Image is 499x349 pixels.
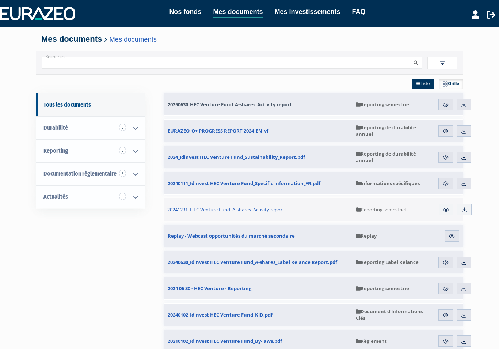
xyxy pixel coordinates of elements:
span: 3 [119,124,126,131]
a: 2024 06 30 - HEC Venture - Reporting [164,277,352,299]
span: 2024_Idinvest HEC Venture Fund_Sustainability_Report.pdf [168,154,305,160]
span: Reporting semestriel [356,206,406,213]
span: 20250630_HEC Venture Fund_A-shares_Activity report [168,101,292,108]
a: 20240102_Idinvest HEC Venture Fund_KID.pdf [164,304,352,326]
span: Replay [356,233,377,239]
img: eye.svg [442,312,449,318]
a: 20250630_HEC Venture Fund_A-shares_Activity report [164,93,352,115]
span: 20240111_Idinvest HEC Venture Fund_Specific information_FR.pdf [168,180,320,187]
span: Document d'Informations Clés [356,308,429,321]
a: Replay - Webcast opportunités du marché secondaire [164,225,352,247]
span: Durabilité [43,124,68,131]
span: Replay - Webcast opportunités du marché secondaire [168,233,295,239]
span: Reporting semestriel [356,285,411,292]
img: eye.svg [442,180,449,187]
h4: Mes documents [41,35,458,43]
span: Documentation règlementaire [43,170,117,177]
a: Reporting 9 [36,139,145,162]
a: Actualités 3 [36,185,145,208]
span: 2024 06 30 - HEC Venture - Reporting [168,285,251,292]
img: eye.svg [443,207,449,213]
a: 20240111_Idinvest HEC Venture Fund_Specific information_FR.pdf [164,172,352,194]
img: download.svg [461,154,467,161]
img: eye.svg [442,154,449,161]
a: FAQ [352,7,366,17]
span: Reporting [43,147,68,154]
a: Grille [439,79,463,89]
span: 20240630_Idinvest HEC Venture Fund_A-shares_Label Relance Report.pdf [168,259,337,265]
span: Informations spécifiques [356,180,420,187]
img: download.svg [461,128,467,134]
span: 20240102_Idinvest HEC Venture Fund_KID.pdf [168,311,273,318]
span: 4 [119,170,126,177]
img: eye.svg [442,101,449,108]
img: eye.svg [442,285,449,292]
a: Documentation règlementaire 4 [36,162,145,185]
img: eye.svg [449,233,455,239]
a: Liste [412,79,434,89]
span: Reporting semestriel [356,101,411,108]
a: EURAZEO_O+ PROGRESS REPORT 2024_EN_vf [164,120,352,142]
a: 2024_Idinvest HEC Venture Fund_Sustainability_Report.pdf [164,146,352,168]
span: 20241231_HEC Venture Fund_A-shares_Activity report [167,206,284,213]
span: EURAZEO_O+ PROGRESS REPORT 2024_EN_vf [168,127,268,134]
span: Actualités [43,193,68,200]
a: Mes investissements [274,7,340,17]
a: Durabilité 3 [36,116,145,139]
img: filter.svg [439,60,446,66]
span: Règlement [356,338,387,344]
img: download.svg [461,312,467,318]
img: grid.svg [443,81,448,87]
span: Reporting de durabilité annuel [356,150,429,164]
img: download.svg [461,180,467,187]
img: eye.svg [442,128,449,134]
img: download.svg [461,101,467,108]
input: Recherche [42,57,410,69]
a: 20241231_HEC Venture Fund_A-shares_Activity report [164,198,353,221]
span: Reporting Label Relance [356,259,419,265]
img: download.svg [461,285,467,292]
span: 9 [119,147,126,154]
a: Nos fonds [169,7,201,17]
img: eye.svg [442,259,449,266]
a: 20240630_Idinvest HEC Venture Fund_A-shares_Label Relance Report.pdf [164,251,352,273]
a: Mes documents [110,35,157,43]
span: 3 [119,193,126,200]
img: eye.svg [442,338,449,345]
img: download.svg [461,207,468,213]
img: download.svg [461,259,467,266]
span: 20210102_Idinvest HEC Venture Fund_By-laws.pdf [168,338,282,344]
a: Mes documents [213,7,263,18]
img: download.svg [461,338,467,345]
a: Tous les documents [36,93,145,116]
span: Reporting de durabilité annuel [356,124,429,137]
